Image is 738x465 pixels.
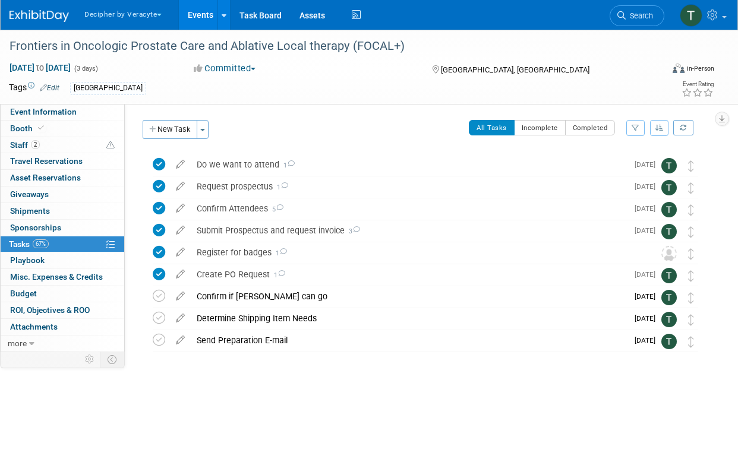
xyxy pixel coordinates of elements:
div: Confirm Attendees [191,198,627,219]
span: Asset Reservations [10,173,81,182]
a: edit [170,181,191,192]
a: edit [170,247,191,258]
img: Tony Alvarado [661,180,677,195]
img: Tony Alvarado [661,224,677,239]
span: [DATE] [635,336,661,344]
i: Move task [688,292,694,303]
span: to [34,63,46,72]
span: [DATE] [635,270,661,279]
div: Event Rating [682,81,714,87]
a: Sponsorships [1,220,124,236]
i: Move task [688,336,694,347]
span: Staff [10,140,40,150]
div: Do we want to attend [191,154,627,175]
div: Create PO Request [191,264,627,284]
a: edit [170,203,191,214]
img: ExhibitDay [10,10,69,22]
a: Staff2 [1,137,124,153]
a: Booth [1,121,124,137]
a: Event Information [1,104,124,120]
div: Submit Prospectus and request invoice [191,220,627,241]
img: Tony Alvarado [661,334,677,349]
div: In-Person [686,64,714,73]
img: Tony Alvarado [661,158,677,173]
span: 1 [272,249,287,257]
span: 2 [31,140,40,149]
a: Search [610,5,664,26]
i: Move task [688,248,694,260]
a: ROI, Objectives & ROO [1,302,124,318]
span: 1 [270,271,285,279]
span: ROI, Objectives & ROO [10,305,90,315]
i: Move task [688,160,694,172]
a: more [1,336,124,352]
i: Move task [688,314,694,325]
a: Playbook [1,252,124,268]
div: Request prospectus [191,176,627,197]
img: Tony Alvarado [661,202,677,217]
span: [DATE] [635,226,661,235]
a: edit [170,159,191,170]
i: Booth reservation complete [38,125,44,131]
a: Misc. Expenses & Credits [1,269,124,285]
img: Tony Alvarado [661,290,677,305]
td: Tags [9,81,59,95]
div: Confirm if [PERSON_NAME] can go [191,286,627,306]
a: Tasks67% [1,236,124,252]
img: Tony Alvarado [661,312,677,327]
i: Move task [688,226,694,238]
span: more [8,339,27,348]
span: 1 [279,162,295,169]
span: Playbook [10,255,45,265]
span: [DATE] [635,292,661,300]
button: Completed [565,120,616,135]
i: Move task [688,204,694,216]
div: Send Preparation E-mail [191,330,627,350]
span: Travel Reservations [10,156,83,166]
span: 3 [345,227,360,235]
a: Shipments [1,203,124,219]
span: 67% [33,239,49,248]
span: (3 days) [73,65,98,72]
span: Budget [10,289,37,298]
span: Event Information [10,107,77,116]
i: Move task [688,270,694,281]
a: edit [170,291,191,302]
a: edit [170,313,191,324]
span: Attachments [10,322,58,331]
img: Tony Alvarado [661,268,677,283]
span: Booth [10,124,46,133]
a: edit [170,225,191,236]
td: Toggle Event Tabs [100,352,125,367]
span: Tasks [9,239,49,249]
span: 1 [273,184,288,191]
div: Determine Shipping Item Needs [191,308,627,328]
div: Event Format [611,62,714,80]
span: Misc. Expenses & Credits [10,272,103,281]
a: Giveaways [1,186,124,203]
span: [DATE] [DATE] [9,62,71,73]
div: Frontiers in Oncologic Prostate Care and Ablative Local therapy (FOCAL+) [5,36,654,57]
a: Budget [1,286,124,302]
a: Edit [40,84,59,92]
a: Asset Reservations [1,170,124,186]
button: Incomplete [514,120,566,135]
span: [GEOGRAPHIC_DATA], [GEOGRAPHIC_DATA] [441,65,589,74]
span: [DATE] [635,182,661,191]
td: Personalize Event Tab Strip [80,352,100,367]
span: Potential Scheduling Conflict -- at least one attendee is tagged in another overlapping event. [106,140,115,151]
span: Shipments [10,206,50,216]
span: [DATE] [635,314,661,322]
a: Attachments [1,319,124,335]
img: Unassigned [661,246,677,261]
span: 5 [268,205,283,213]
span: Search [626,11,653,20]
a: edit [170,335,191,346]
a: Travel Reservations [1,153,124,169]
img: Tony Alvarado [680,4,702,27]
button: New Task [143,120,197,139]
span: [DATE] [635,160,661,169]
button: Committed [190,62,260,75]
span: [DATE] [635,204,661,213]
button: All Tasks [469,120,515,135]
